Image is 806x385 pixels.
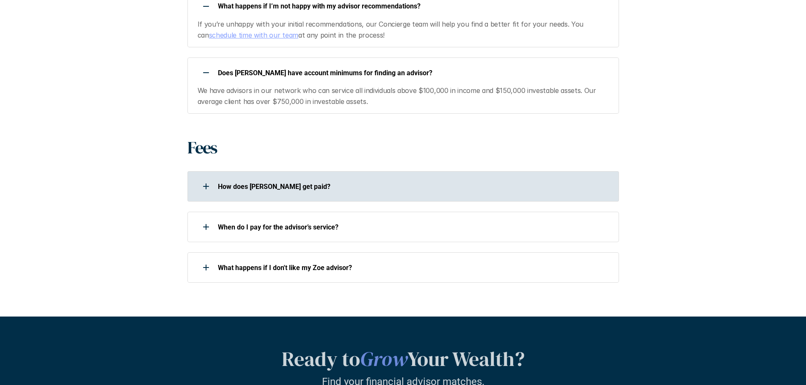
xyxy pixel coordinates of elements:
p: How does [PERSON_NAME] get paid? [218,183,608,191]
p: When do I pay for the advisor’s service? [218,223,608,231]
p: If you’re unhappy with your initial recommendations, our Concierge team will help you find a bett... [198,19,608,41]
p: Does [PERSON_NAME] have account minimums for finding an advisor? [218,69,608,77]
p: We have advisors in our network who can service all individuals above $100,000 in income and $150... [198,85,608,107]
h2: Ready to Your Wealth? [192,347,615,371]
h1: Fees [187,137,217,158]
a: schedule time with our team [209,31,298,39]
em: Grow [360,345,407,373]
p: What happens if I’m not happy with my advisor recommendations? [218,2,608,10]
p: What happens if I don't like my Zoe advisor? [218,264,608,272]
